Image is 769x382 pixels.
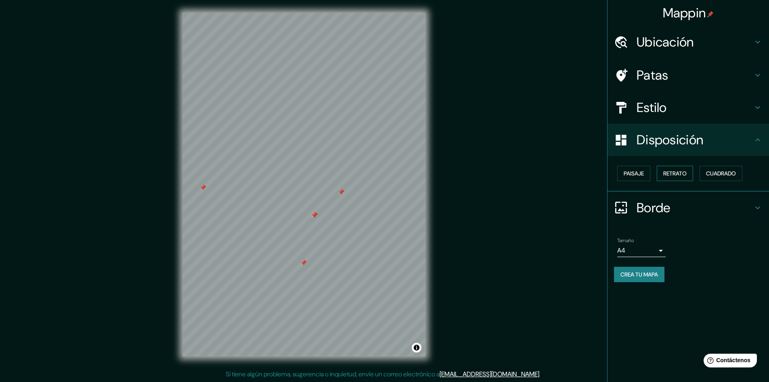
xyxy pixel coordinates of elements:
font: Retrato [663,170,687,177]
div: Ubicación [608,26,769,58]
img: pin-icon.png [707,11,714,17]
font: Tamaño [617,237,634,244]
a: [EMAIL_ADDRESS][DOMAIN_NAME] [440,370,539,378]
font: Crea tu mapa [620,271,658,278]
font: . [539,370,541,378]
iframe: Lanzador de widgets de ayuda [697,350,760,373]
div: Estilo [608,91,769,124]
font: Estilo [637,99,667,116]
button: Crea tu mapa [614,267,664,282]
div: Borde [608,192,769,224]
div: Patas [608,59,769,91]
div: A4 [617,244,666,257]
font: . [542,369,543,378]
canvas: Mapa [182,13,425,357]
font: Si tiene algún problema, sugerencia o inquietud, envíe un correo electrónico a [226,370,440,378]
font: Disposición [637,131,703,148]
font: A4 [617,246,625,255]
font: Paisaje [624,170,644,177]
font: . [541,369,542,378]
font: Ubicación [637,34,694,51]
button: Retrato [657,166,693,181]
button: Activar o desactivar atribución [412,343,421,352]
div: Disposición [608,124,769,156]
font: Cuadrado [706,170,736,177]
button: Cuadrado [700,166,742,181]
font: Mappin [663,4,706,21]
button: Paisaje [617,166,650,181]
font: Borde [637,199,671,216]
font: Patas [637,67,668,84]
